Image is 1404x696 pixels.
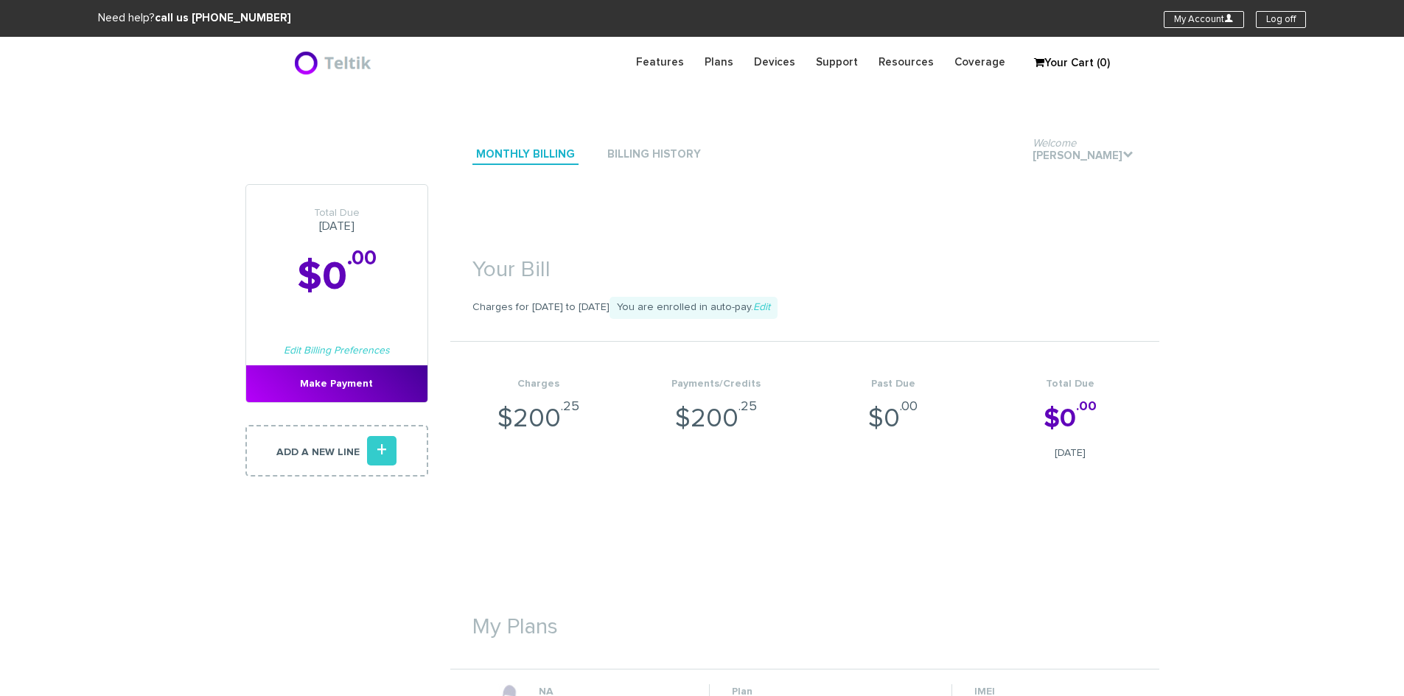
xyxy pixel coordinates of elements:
[246,365,427,402] a: Make Payment
[1164,11,1244,28] a: My AccountU
[753,302,770,312] a: Edit
[738,400,757,413] sup: .25
[450,342,628,476] li: $200
[744,48,806,77] a: Devices
[246,256,427,299] h2: $0
[246,207,427,233] h3: [DATE]
[293,48,375,77] img: BriteX
[868,48,944,77] a: Resources
[604,145,705,165] a: Billing History
[367,436,397,465] i: +
[450,236,1159,289] h1: Your Bill
[245,425,428,477] a: Add a new line+
[944,48,1016,77] a: Coverage
[982,379,1159,390] h4: Total Due
[561,400,579,413] sup: .25
[1122,149,1134,160] i: .
[694,48,744,77] a: Plans
[450,593,1159,647] h1: My Plans
[805,342,982,476] li: $0
[610,297,778,319] span: You are enrolled in auto-pay.
[1256,11,1306,28] a: Log off
[805,379,982,390] h4: Past Due
[900,400,918,413] sup: .00
[155,13,291,24] strong: call us [PHONE_NUMBER]
[98,13,291,24] span: Need help?
[284,345,390,356] a: Edit Billing Preferences
[626,48,694,77] a: Features
[627,342,805,476] li: $200
[982,446,1159,460] span: [DATE]
[246,207,427,219] span: Total Due
[472,145,579,165] a: Monthly Billing
[1076,400,1097,413] sup: .00
[806,48,868,77] a: Support
[982,342,1159,476] li: $0
[1029,147,1137,166] a: Welcome[PERSON_NAME].
[1224,13,1234,23] i: U
[1033,138,1076,149] span: Welcome
[1027,52,1100,74] a: Your Cart (0)
[450,297,1159,319] p: Charges for [DATE] to [DATE]
[450,379,628,390] h4: Charges
[627,379,805,390] h4: Payments/Credits
[347,248,377,269] sup: .00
